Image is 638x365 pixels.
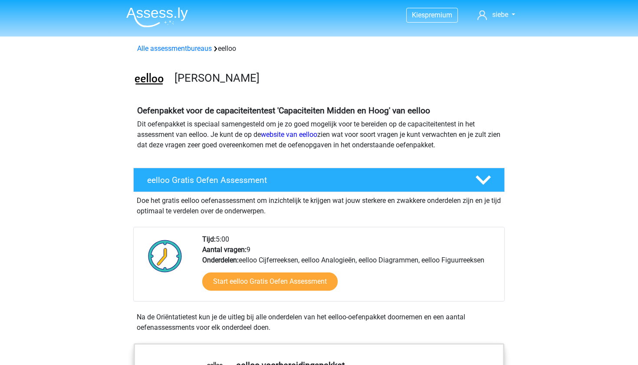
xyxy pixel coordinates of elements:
a: siebe [474,10,519,20]
a: website van eelloo [261,130,317,139]
img: Assessly [126,7,188,27]
img: eelloo.png [134,64,164,95]
a: Alle assessmentbureaus [137,44,212,53]
div: 5:00 9 eelloo Cijferreeksen, eelloo Analogieën, eelloo Diagrammen, eelloo Figuurreeksen [196,234,504,301]
a: eelloo Gratis Oefen Assessment [130,168,508,192]
div: eelloo [134,43,504,54]
img: Klok [143,234,187,278]
h4: eelloo Gratis Oefen Assessment [147,175,461,185]
div: Doe het gratis eelloo oefenassessment om inzichtelijk te krijgen wat jouw sterkere en zwakkere on... [133,192,505,216]
span: siebe [492,10,508,19]
b: Onderdelen: [202,256,239,264]
h3: [PERSON_NAME] [174,71,498,85]
b: Tijd: [202,235,216,243]
b: Oefenpakket voor de capaciteitentest 'Capaciteiten Midden en Hoog' van eelloo [137,106,430,116]
span: Kies [412,11,425,19]
span: premium [425,11,452,19]
a: Start eelloo Gratis Oefen Assessment [202,272,338,291]
b: Aantal vragen: [202,246,247,254]
div: Na de Oriëntatietest kun je de uitleg bij alle onderdelen van het eelloo-oefenpakket doornemen en... [133,312,505,333]
a: Kiespremium [407,9,457,21]
p: Dit oefenpakket is speciaal samengesteld om je zo goed mogelijk voor te bereiden op de capaciteit... [137,119,501,150]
